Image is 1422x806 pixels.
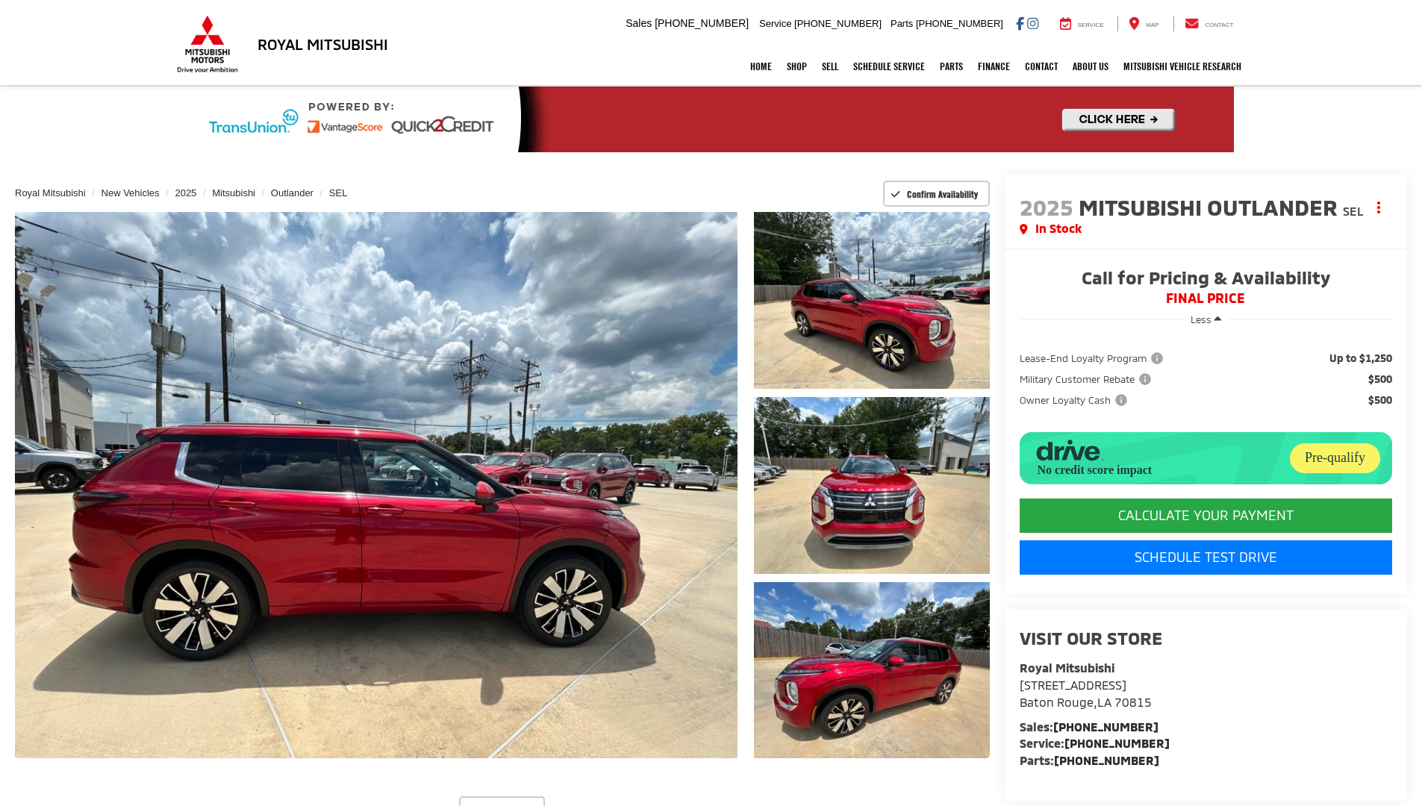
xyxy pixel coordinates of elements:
[1064,736,1170,750] a: [PHONE_NUMBER]
[1020,372,1156,387] button: Military Customer Rebate
[883,181,990,207] button: Confirm Availability
[794,18,882,29] span: [PHONE_NUMBER]
[15,212,737,758] a: Expand Photo 0
[1053,719,1159,734] a: [PHONE_NUMBER]
[907,188,978,200] span: Confirm Availability
[814,48,846,85] a: Sell
[1049,16,1115,31] a: Service
[891,18,913,29] span: Parts
[1035,220,1082,237] span: In Stock
[1027,17,1038,29] a: Instagram: Click to visit our Instagram page
[751,580,991,760] img: 2025 Mitsubishi Outlander SEL
[751,395,991,575] img: 2025 Mitsubishi Outlander SEL
[1116,48,1249,85] a: Mitsubishi Vehicle Research
[916,18,1003,29] span: [PHONE_NUMBER]
[1020,628,1392,648] h2: Visit our Store
[626,17,652,29] span: Sales
[1020,540,1392,575] a: Schedule Test Drive
[1020,393,1132,407] button: Owner Loyalty Cash
[1020,351,1166,366] span: Lease-End Loyalty Program
[1020,372,1154,387] span: Military Customer Rebate
[1079,193,1343,220] span: Mitsubishi Outlander
[1191,313,1211,325] span: Less
[1020,660,1114,675] strong: Royal Mitsubishi
[1020,736,1170,750] strong: Service:
[1020,193,1073,220] span: 2025
[1377,201,1380,213] span: dropdown dots
[970,48,1017,85] a: Finance
[102,187,160,199] a: New Vehicles
[1020,291,1392,306] span: FINAL PRICE
[329,187,348,199] a: SEL
[1343,204,1364,218] span: SEL
[1368,393,1392,407] span: $500
[1078,22,1104,28] span: Service
[175,187,196,199] a: 2025
[271,187,314,199] a: Outlander
[1020,678,1152,709] a: [STREET_ADDRESS] Baton Rouge,LA 70815
[1097,695,1111,709] span: LA
[1366,194,1392,220] button: Actions
[754,582,990,759] a: Expand Photo 3
[743,48,779,85] a: Home
[189,87,1234,152] img: Quick2Credit
[1020,753,1159,767] strong: Parts:
[846,48,932,85] a: Schedule Service: Opens in a new tab
[1020,719,1159,734] strong: Sales:
[1368,372,1392,387] span: $500
[258,36,388,52] h3: Royal Mitsubishi
[1329,351,1392,366] span: Up to $1,250
[1016,17,1024,29] a: Facebook: Click to visit our Facebook page
[1146,22,1159,28] span: Map
[15,187,86,199] a: Royal Mitsubishi
[1020,499,1392,533] : CALCULATE YOUR PAYMENT
[7,209,744,761] img: 2025 Mitsubishi Outlander SEL
[754,397,990,574] a: Expand Photo 2
[779,48,814,85] a: Shop
[1020,393,1130,407] span: Owner Loyalty Cash
[212,187,255,199] a: Mitsubishi
[1020,351,1168,366] button: Lease-End Loyalty Program
[655,17,749,29] span: [PHONE_NUMBER]
[751,210,991,390] img: 2025 Mitsubishi Outlander SEL
[754,212,990,389] a: Expand Photo 1
[174,15,241,73] img: Mitsubishi
[759,18,791,29] span: Service
[1114,695,1152,709] span: 70815
[1183,306,1229,333] button: Less
[1054,753,1159,767] a: [PHONE_NUMBER]
[1020,269,1392,291] span: Call for Pricing & Availability
[1205,22,1233,28] span: Contact
[1020,678,1126,692] span: [STREET_ADDRESS]
[1173,16,1245,31] a: Contact
[1017,48,1065,85] a: Contact
[932,48,970,85] a: Parts: Opens in a new tab
[1020,695,1152,709] span: ,
[1020,695,1094,709] span: Baton Rouge
[1117,16,1170,31] a: Map
[1065,48,1116,85] a: About Us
